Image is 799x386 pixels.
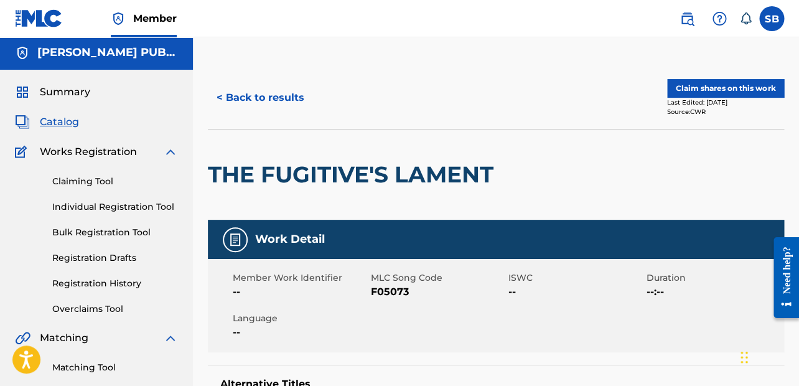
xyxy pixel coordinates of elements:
[52,303,178,316] a: Overclaims Tool
[163,331,178,346] img: expand
[15,85,30,100] img: Summary
[15,85,90,100] a: SummarySummary
[739,12,752,25] div: Notifications
[52,361,178,374] a: Matching Tool
[508,271,643,285] span: ISWC
[40,85,90,100] span: Summary
[667,98,784,107] div: Last Edited: [DATE]
[15,115,79,129] a: CatalogCatalog
[647,285,782,299] span: --:--
[233,325,368,340] span: --
[741,339,748,376] div: Drag
[208,82,313,113] button: < Back to results
[133,11,177,26] span: Member
[233,312,368,325] span: Language
[37,45,178,60] h5: JOHNNY BOND PUBLICATIONS
[675,6,699,31] a: Public Search
[111,11,126,26] img: Top Rightsholder
[371,285,506,299] span: F05073
[163,144,178,159] img: expand
[52,226,178,239] a: Bulk Registration Tool
[52,175,178,188] a: Claiming Tool
[233,271,368,285] span: Member Work Identifier
[680,11,694,26] img: search
[208,161,500,189] h2: THE FUGITIVE'S LAMENT
[40,115,79,129] span: Catalog
[737,326,799,386] iframe: Chat Widget
[667,107,784,116] div: Source: CWR
[667,79,784,98] button: Claim shares on this work
[764,227,799,329] iframe: Resource Center
[759,6,784,31] div: User Menu
[52,252,178,265] a: Registration Drafts
[371,271,506,285] span: MLC Song Code
[712,11,727,26] img: help
[15,144,31,159] img: Works Registration
[233,285,368,299] span: --
[647,271,782,285] span: Duration
[52,277,178,290] a: Registration History
[52,200,178,214] a: Individual Registration Tool
[508,285,643,299] span: --
[40,331,88,346] span: Matching
[255,232,325,247] h5: Work Detail
[15,331,30,346] img: Matching
[15,9,63,27] img: MLC Logo
[40,144,137,159] span: Works Registration
[15,45,30,60] img: Accounts
[228,232,243,247] img: Work Detail
[15,115,30,129] img: Catalog
[707,6,732,31] div: Help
